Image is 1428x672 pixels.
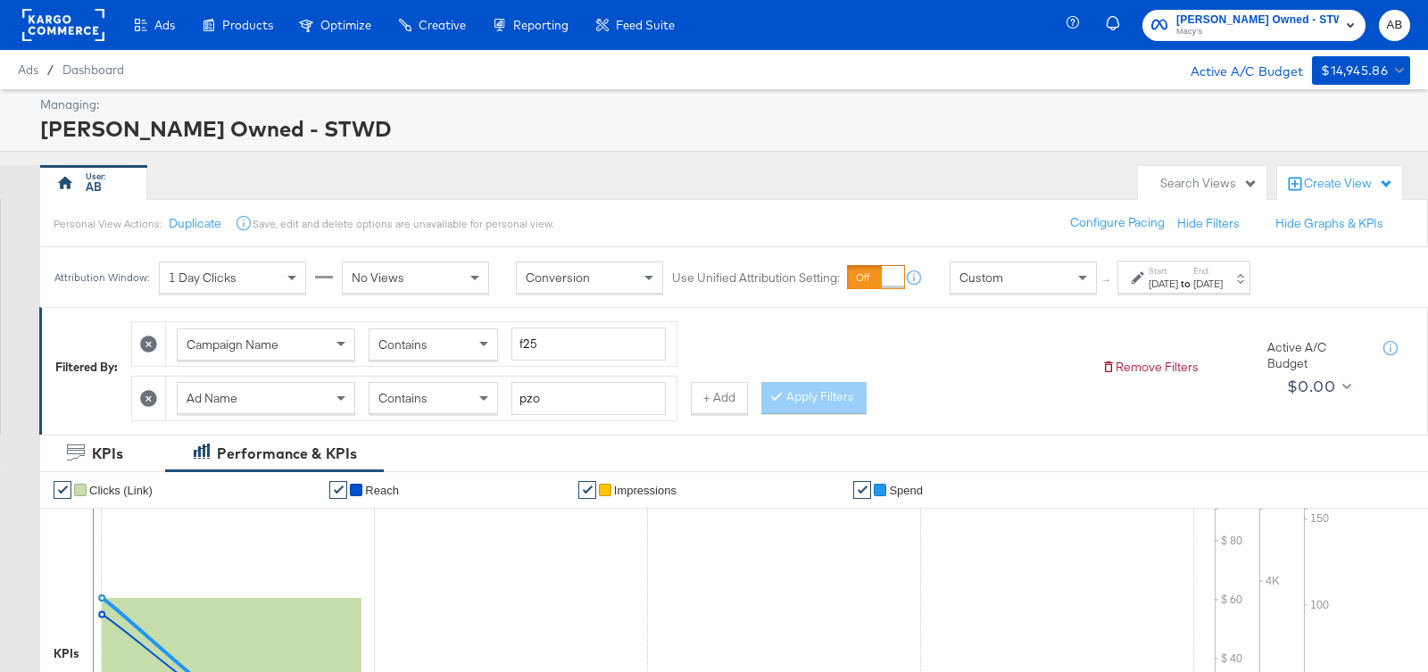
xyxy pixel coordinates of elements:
[378,390,428,406] span: Contains
[1267,339,1366,372] div: Active A/C Budget
[853,481,871,499] a: ✔
[959,270,1003,286] span: Custom
[1280,372,1356,401] button: $0.00
[1177,215,1240,232] button: Hide Filters
[1379,10,1410,41] button: AB
[320,18,371,32] span: Optimize
[62,62,124,77] a: Dashboard
[1172,56,1303,83] div: Active A/C Budget
[92,444,123,464] div: KPIs
[187,336,278,353] span: Campaign Name
[40,96,1406,113] div: Managing:
[253,217,553,231] div: Save, edit and delete options are unavailable for personal view.
[1304,175,1393,193] div: Create View
[614,484,677,497] span: Impressions
[1160,175,1258,192] div: Search Views
[1287,373,1335,400] div: $0.00
[578,481,596,499] a: ✔
[54,217,162,231] div: Personal View Actions:
[18,62,38,77] span: Ads
[1058,207,1177,239] button: Configure Pacing
[217,444,357,464] div: Performance & KPIs
[1321,60,1388,82] div: $14,945.86
[672,270,840,286] label: Use Unified Attribution Setting:
[54,645,79,662] div: KPIs
[511,382,666,415] input: Enter a search term
[1176,11,1339,29] span: [PERSON_NAME] Owned - STWD
[419,18,466,32] span: Creative
[1149,277,1178,291] div: [DATE]
[169,270,237,286] span: 1 Day Clicks
[169,215,221,232] button: Duplicate
[352,270,404,286] span: No Views
[187,390,237,406] span: Ad Name
[691,382,748,414] button: + Add
[1176,25,1339,39] span: Macy's
[378,336,428,353] span: Contains
[1275,215,1383,232] button: Hide Graphs & KPIs
[513,18,569,32] span: Reporting
[1142,10,1366,41] button: [PERSON_NAME] Owned - STWDMacy's
[365,484,399,497] span: Reach
[1149,265,1178,277] label: Start:
[55,359,118,376] div: Filtered By:
[1312,56,1410,85] button: $14,945.86
[616,18,675,32] span: Feed Suite
[1101,359,1199,376] button: Remove Filters
[54,481,71,499] a: ✔
[40,113,1406,144] div: [PERSON_NAME] Owned - STWD
[1193,277,1223,291] div: [DATE]
[1099,278,1116,284] span: ↑
[329,481,347,499] a: ✔
[1178,277,1193,290] strong: to
[526,270,590,286] span: Conversion
[889,484,923,497] span: Spend
[222,18,273,32] span: Products
[38,62,62,77] span: /
[154,18,175,32] span: Ads
[86,178,102,195] div: AB
[511,328,666,361] input: Enter a search term
[1193,265,1223,277] label: End:
[1386,15,1403,36] span: AB
[54,271,150,284] div: Attribution Window:
[89,484,153,497] span: Clicks (Link)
